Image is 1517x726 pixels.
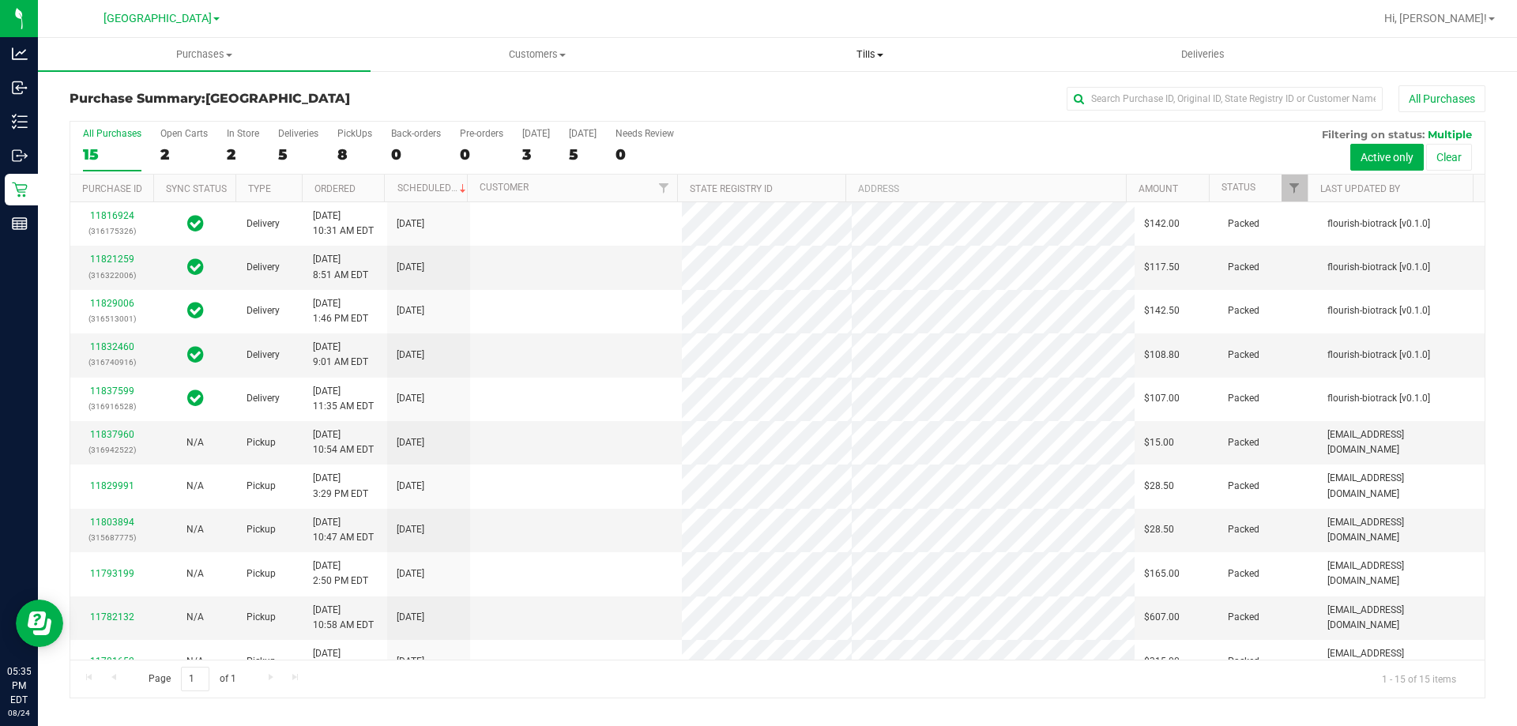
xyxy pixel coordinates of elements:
a: Purchases [38,38,371,71]
a: Ordered [314,183,356,194]
a: 11832460 [90,341,134,352]
div: Deliveries [278,128,318,139]
span: [DATE] 10:31 AM EDT [313,209,374,239]
span: Filtering on status: [1322,128,1425,141]
span: Hi, [PERSON_NAME]! [1384,12,1487,24]
span: Pickup [247,479,276,494]
span: Not Applicable [186,656,204,667]
div: Open Carts [160,128,208,139]
span: Pickup [247,654,276,669]
span: [EMAIL_ADDRESS][DOMAIN_NAME] [1327,603,1475,633]
a: Filter [651,175,677,201]
div: All Purchases [83,128,141,139]
div: Pre-orders [460,128,503,139]
span: [EMAIL_ADDRESS][DOMAIN_NAME] [1327,427,1475,457]
a: Status [1222,182,1255,193]
span: Delivery [247,303,280,318]
p: (316322006) [80,268,144,283]
p: (315687775) [80,530,144,545]
span: In Sync [187,213,204,235]
span: [DATE] 3:29 PM EDT [313,471,368,501]
span: flourish-biotrack [v0.1.0] [1327,391,1430,406]
div: 5 [278,145,318,164]
p: 05:35 PM EDT [7,664,31,707]
div: In Store [227,128,259,139]
span: [GEOGRAPHIC_DATA] [205,91,350,106]
button: All Purchases [1398,85,1485,112]
inline-svg: Inventory [12,114,28,130]
span: [DATE] [397,260,424,275]
button: N/A [186,479,204,494]
span: Pickup [247,522,276,537]
div: Back-orders [391,128,441,139]
span: [DATE] 10:47 AM EDT [313,515,374,545]
span: 1 - 15 of 15 items [1369,667,1469,690]
span: [DATE] 1:46 PM EDT [313,296,368,326]
a: 11782132 [90,611,134,623]
span: Packed [1228,435,1259,450]
input: 1 [181,667,209,691]
a: 11793199 [90,568,134,579]
p: (316916528) [80,399,144,414]
span: Not Applicable [186,437,204,448]
div: 3 [522,145,550,164]
a: State Registry ID [690,183,773,194]
a: Type [248,183,271,194]
span: Packed [1228,348,1259,363]
a: 11781652 [90,656,134,667]
button: N/A [186,435,204,450]
span: Multiple [1428,128,1472,141]
iframe: Resource center [16,600,63,647]
span: [DATE] [397,216,424,231]
div: 0 [615,145,674,164]
span: [EMAIL_ADDRESS][DOMAIN_NAME] [1327,515,1475,545]
span: Customers [371,47,702,62]
span: $117.50 [1144,260,1180,275]
span: Not Applicable [186,524,204,535]
span: Packed [1228,479,1259,494]
a: 11821259 [90,254,134,265]
a: Customers [371,38,703,71]
span: [DATE] 9:18 AM EDT [313,646,368,676]
span: Not Applicable [186,568,204,579]
button: Active only [1350,144,1424,171]
span: [DATE] [397,303,424,318]
a: Purchase ID [82,183,142,194]
span: In Sync [187,256,204,278]
span: Packed [1228,522,1259,537]
inline-svg: Retail [12,182,28,197]
div: 0 [391,145,441,164]
span: $108.80 [1144,348,1180,363]
span: Page of 1 [135,667,249,691]
a: Amount [1139,183,1178,194]
span: Delivery [247,348,280,363]
span: [DATE] 10:58 AM EDT [313,603,374,633]
span: [DATE] [397,522,424,537]
span: Deliveries [1160,47,1246,62]
a: Sync Status [166,183,227,194]
inline-svg: Outbound [12,148,28,164]
span: Packed [1228,566,1259,581]
p: (316942522) [80,442,144,457]
span: Not Applicable [186,611,204,623]
span: Tills [704,47,1035,62]
button: N/A [186,522,204,537]
th: Address [845,175,1126,202]
span: [DATE] [397,566,424,581]
span: [EMAIL_ADDRESS][DOMAIN_NAME] [1327,471,1475,501]
span: $107.00 [1144,391,1180,406]
span: Packed [1228,391,1259,406]
span: [DATE] 11:35 AM EDT [313,384,374,414]
span: Pickup [247,610,276,625]
a: Last Updated By [1320,183,1400,194]
a: 11837599 [90,386,134,397]
span: Pickup [247,435,276,450]
a: 11803894 [90,517,134,528]
span: Pickup [247,566,276,581]
span: [EMAIL_ADDRESS][DOMAIN_NAME] [1327,646,1475,676]
span: [DATE] 9:01 AM EDT [313,340,368,370]
button: N/A [186,654,204,669]
a: Tills [703,38,1036,71]
span: [DATE] 10:54 AM EDT [313,427,374,457]
span: [DATE] [397,391,424,406]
